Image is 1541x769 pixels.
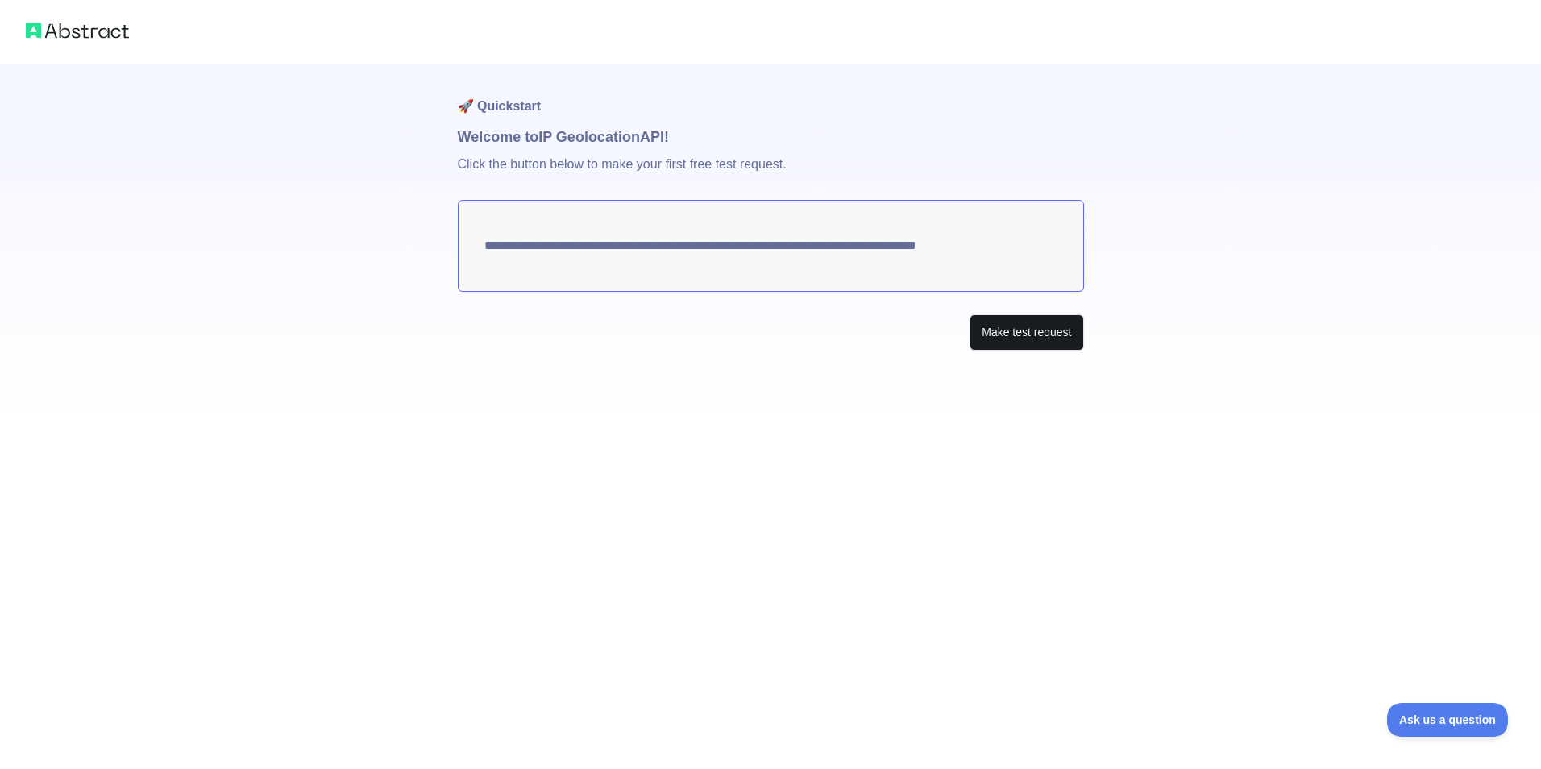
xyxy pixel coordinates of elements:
[1387,703,1509,737] iframe: Toggle Customer Support
[970,314,1083,351] button: Make test request
[458,64,1084,126] h1: 🚀 Quickstart
[458,126,1084,148] h1: Welcome to IP Geolocation API!
[26,19,129,42] img: Abstract logo
[458,148,1084,200] p: Click the button below to make your first free test request.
